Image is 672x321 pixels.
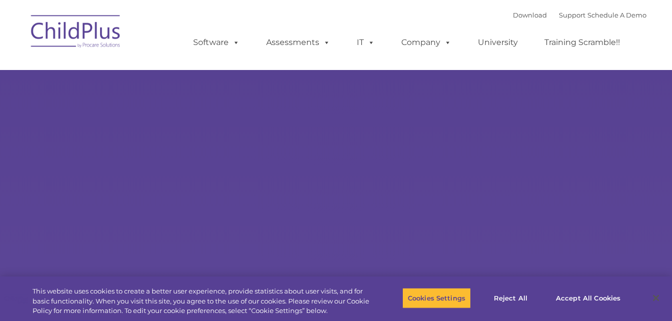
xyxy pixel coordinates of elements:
a: Assessments [256,32,340,52]
button: Reject All [479,287,542,308]
a: Software [183,32,250,52]
a: Download [513,11,547,19]
a: Schedule A Demo [587,11,646,19]
button: Accept All Cookies [550,287,626,308]
a: Support [559,11,585,19]
img: ChildPlus by Procare Solutions [26,8,126,58]
div: This website uses cookies to create a better user experience, provide statistics about user visit... [33,286,370,316]
button: Close [645,287,667,309]
button: Cookies Settings [402,287,471,308]
a: University [468,32,528,52]
font: | [513,11,646,19]
a: IT [347,32,385,52]
a: Company [391,32,461,52]
a: Training Scramble!! [534,32,630,52]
